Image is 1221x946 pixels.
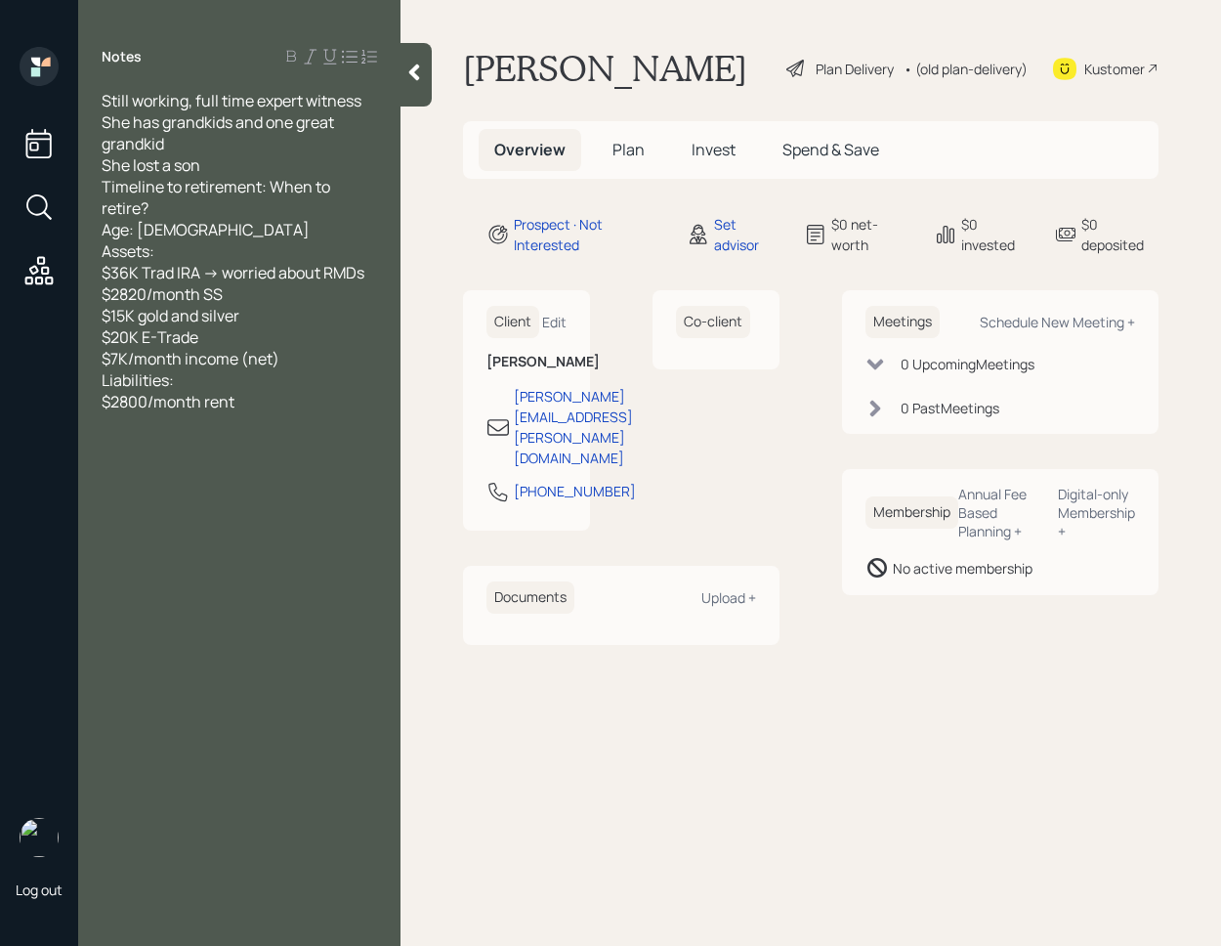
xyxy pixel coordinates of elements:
div: Plan Delivery [816,59,894,79]
div: $0 net-worth [831,214,910,255]
div: $0 deposited [1081,214,1158,255]
span: Timeline to retirement: When to retire? [102,176,333,219]
h6: Client [486,306,539,338]
span: Overview [494,139,566,160]
div: 0 Past Meeting s [901,398,999,418]
div: [PERSON_NAME][EMAIL_ADDRESS][PERSON_NAME][DOMAIN_NAME] [514,386,633,468]
span: $2820/month SS [102,283,223,305]
h6: Meetings [865,306,940,338]
div: • (old plan-delivery) [904,59,1028,79]
div: Upload + [701,588,756,607]
span: Spend & Save [782,139,879,160]
span: $36K Trad IRA -> worried about RMDs [102,262,364,283]
span: Liabilities: [102,369,174,391]
div: Schedule New Meeting + [980,313,1135,331]
span: $7K/month income (net) [102,348,279,369]
div: [PHONE_NUMBER] [514,481,636,501]
span: Still working, full time expert witness [102,90,361,111]
div: Annual Fee Based Planning + [958,485,1042,540]
span: Plan [612,139,645,160]
div: $0 invested [961,214,1031,255]
div: No active membership [893,558,1032,579]
img: retirable_logo.png [20,818,59,857]
div: Kustomer [1084,59,1145,79]
div: Edit [542,313,567,331]
span: Invest [692,139,736,160]
div: Set advisor [714,214,780,255]
h6: Co-client [676,306,750,338]
span: $2800/month rent [102,391,234,412]
div: Prospect · Not Interested [514,214,663,255]
span: Assets: [102,240,154,262]
div: 0 Upcoming Meeting s [901,354,1034,374]
span: $20K E-Trade [102,326,198,348]
span: $15K gold and silver [102,305,239,326]
h6: Documents [486,581,574,614]
div: Log out [16,881,63,899]
span: She has grandkids and one great grandkid [102,111,337,154]
span: She lost a son [102,154,200,176]
span: Age: [DEMOGRAPHIC_DATA] [102,219,310,240]
h6: Membership [865,496,958,529]
h1: [PERSON_NAME] [463,47,747,90]
h6: [PERSON_NAME] [486,354,567,370]
div: Digital-only Membership + [1058,485,1135,540]
label: Notes [102,47,142,66]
